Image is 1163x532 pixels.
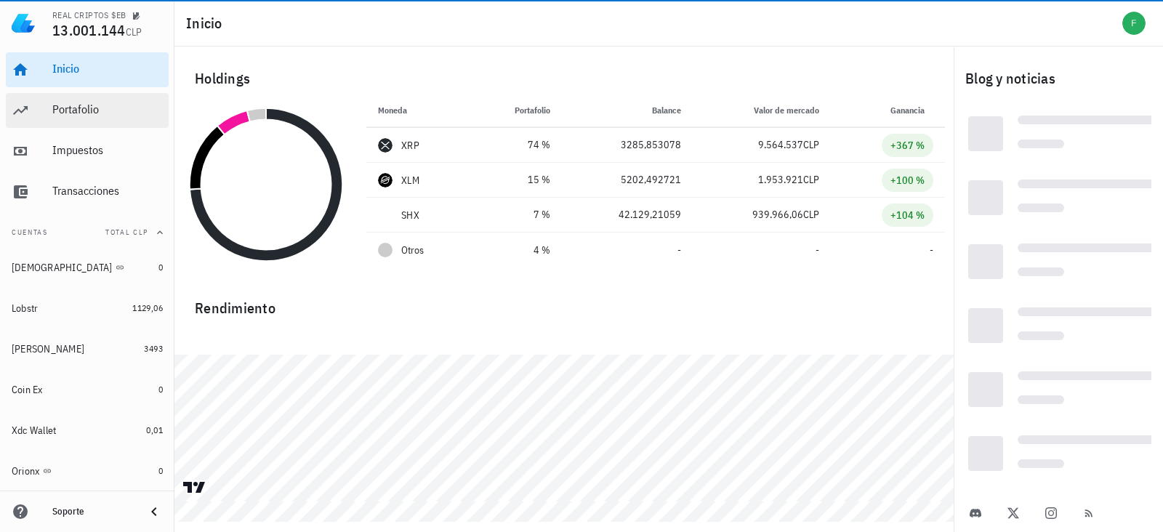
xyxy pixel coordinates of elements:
[12,424,57,437] div: Xdc Wallet
[1018,267,1064,281] div: Loading...
[52,102,163,116] div: Portafolio
[6,454,169,488] a: Orionx 0
[132,302,163,313] span: 1129,06
[186,12,228,35] h1: Inicio
[968,436,1003,471] div: Loading...
[1018,459,1064,472] div: Loading...
[1018,395,1064,408] div: Loading...
[6,331,169,366] a: [PERSON_NAME] 3493
[12,302,39,315] div: Lobstr
[144,343,163,354] span: 3493
[401,208,419,222] div: SHX
[12,343,84,355] div: [PERSON_NAME]
[146,424,163,435] span: 0,01
[1122,12,1146,35] div: avatar
[803,208,819,221] span: CLP
[930,243,933,257] span: -
[968,244,1003,279] div: Loading...
[12,465,40,477] div: Orionx
[968,372,1003,407] div: Loading...
[6,291,169,326] a: Lobstr 1129,06
[1018,180,1163,193] div: Loading...
[158,384,163,395] span: 0
[378,138,393,153] div: XRP-icon
[6,52,169,87] a: Inicio
[12,384,43,396] div: Coin Ex
[483,137,550,153] div: 74 %
[6,93,169,128] a: Portafolio
[6,372,169,407] a: Coin Ex 0
[1018,435,1163,448] div: Loading...
[562,93,693,128] th: Balance
[693,93,830,128] th: Valor de mercado
[6,250,169,285] a: [DEMOGRAPHIC_DATA] 0
[968,180,1003,215] div: Loading...
[890,138,925,153] div: +367 %
[52,143,163,157] div: Impuestos
[677,243,681,257] span: -
[1018,243,1163,257] div: Loading...
[758,138,803,151] span: 9.564.537
[158,262,163,273] span: 0
[752,208,803,221] span: 939.966,06
[6,174,169,209] a: Transacciones
[6,134,169,169] a: Impuestos
[1018,371,1163,384] div: Loading...
[126,25,142,39] span: CLP
[483,172,550,188] div: 15 %
[366,93,472,128] th: Moneda
[758,173,803,186] span: 1.953.921
[968,308,1003,343] div: Loading...
[890,173,925,188] div: +100 %
[483,243,550,258] div: 4 %
[574,172,681,188] div: 5202,492721
[803,138,819,151] span: CLP
[803,173,819,186] span: CLP
[105,227,148,237] span: Total CLP
[6,413,169,448] a: Xdc Wallet 0,01
[52,506,134,517] div: Soporte
[1018,331,1064,344] div: Loading...
[401,173,419,188] div: XLM
[158,465,163,476] span: 0
[52,62,163,76] div: Inicio
[968,116,1003,151] div: Loading...
[12,12,35,35] img: LedgiFi
[1018,116,1163,129] div: Loading...
[890,105,933,116] span: Ganancia
[472,93,562,128] th: Portafolio
[1018,203,1064,217] div: Loading...
[401,243,424,258] span: Otros
[401,138,419,153] div: XRP
[954,55,1163,102] div: Blog y noticias
[182,480,207,494] a: Charting by TradingView
[816,243,819,257] span: -
[378,208,393,222] div: SHX-icon
[574,137,681,153] div: 3285,853078
[52,184,163,198] div: Transacciones
[574,207,681,222] div: 42.129,21059
[183,285,945,320] div: Rendimiento
[183,55,945,102] div: Holdings
[1018,140,1064,153] div: Loading...
[890,208,925,222] div: +104 %
[483,207,550,222] div: 7 %
[1018,307,1163,321] div: Loading...
[52,9,126,21] div: REAL CRIPTOS $EB
[52,20,126,40] span: 13.001.144
[378,173,393,188] div: XLM-icon
[12,262,113,274] div: [DEMOGRAPHIC_DATA]
[6,215,169,250] button: CuentasTotal CLP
